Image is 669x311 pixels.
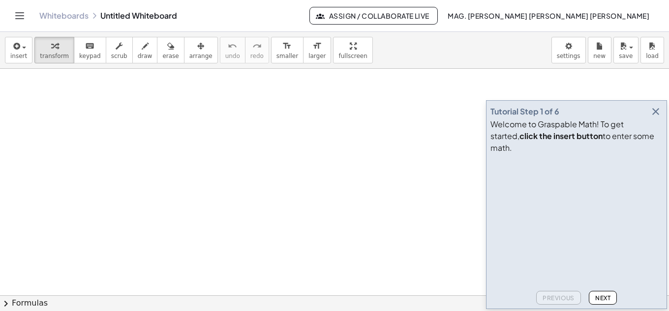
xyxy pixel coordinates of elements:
[338,53,367,59] span: fullscreen
[333,37,372,63] button: fullscreen
[312,40,322,52] i: format_size
[640,37,664,63] button: load
[276,53,298,59] span: smaller
[551,37,586,63] button: settings
[613,37,639,63] button: save
[308,53,326,59] span: larger
[111,53,127,59] span: scrub
[490,106,559,117] div: Tutorial Step 1 of 6
[595,294,610,302] span: Next
[157,37,184,63] button: erase
[448,11,649,20] span: Mag. [PERSON_NAME] [PERSON_NAME] [PERSON_NAME]
[318,11,429,20] span: Assign / Collaborate Live
[245,37,269,63] button: redoredo
[85,40,94,52] i: keyboard
[490,118,663,154] div: Welcome to Graspable Math! To get started, to enter some math.
[132,37,158,63] button: draw
[646,53,659,59] span: load
[225,53,240,59] span: undo
[40,53,69,59] span: transform
[74,37,106,63] button: keyboardkeypad
[162,53,179,59] span: erase
[309,7,438,25] button: Assign / Collaborate Live
[228,40,237,52] i: undo
[220,37,245,63] button: undoundo
[588,37,611,63] button: new
[557,53,580,59] span: settings
[39,11,89,21] a: Whiteboards
[189,53,213,59] span: arrange
[519,131,603,141] b: click the insert button
[440,7,657,25] button: Mag. [PERSON_NAME] [PERSON_NAME] [PERSON_NAME]
[5,37,32,63] button: insert
[79,53,101,59] span: keypad
[106,37,133,63] button: scrub
[282,40,292,52] i: format_size
[303,37,331,63] button: format_sizelarger
[10,53,27,59] span: insert
[12,8,28,24] button: Toggle navigation
[184,37,218,63] button: arrange
[250,53,264,59] span: redo
[589,291,617,305] button: Next
[34,37,74,63] button: transform
[252,40,262,52] i: redo
[271,37,304,63] button: format_sizesmaller
[593,53,606,59] span: new
[619,53,633,59] span: save
[138,53,152,59] span: draw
